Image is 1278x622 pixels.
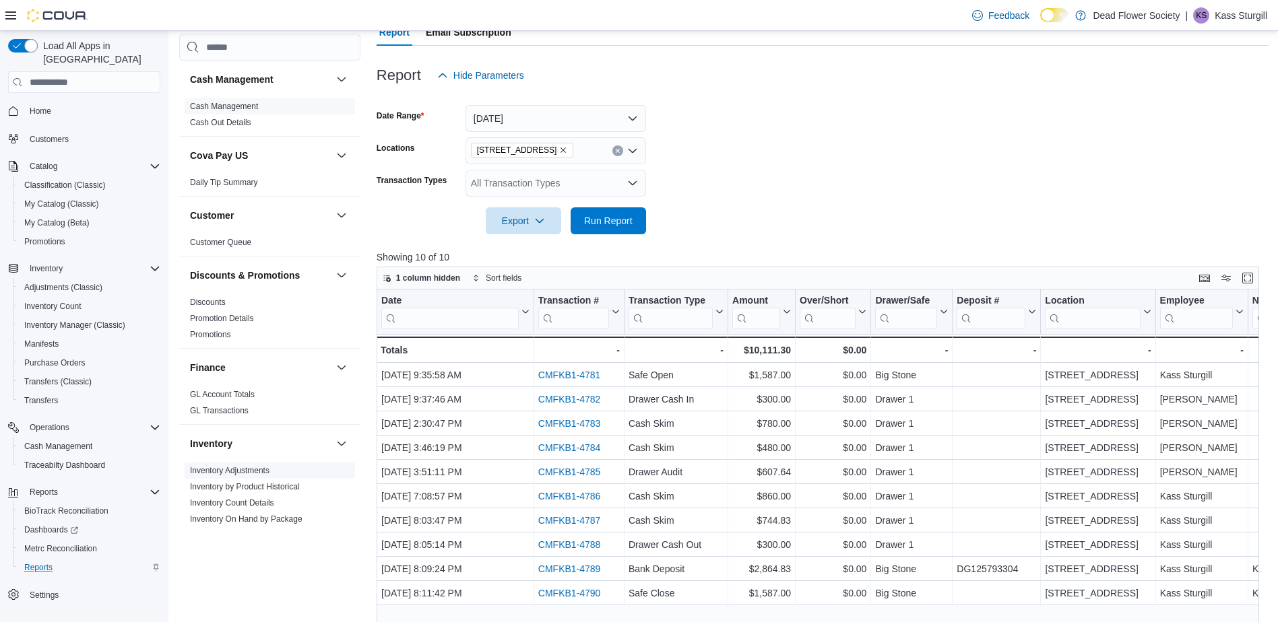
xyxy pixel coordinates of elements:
p: | [1186,7,1188,24]
button: Cash Management [190,73,331,86]
a: Metrc Reconciliation [19,541,102,557]
div: $0.00 [800,342,866,358]
button: Adjustments (Classic) [13,278,166,297]
button: Employee [1159,295,1243,329]
div: [DATE] 8:09:24 PM [381,561,530,577]
a: Dashboards [19,522,84,538]
div: [PERSON_NAME] [1159,415,1243,431]
div: Drawer/Safe [875,295,937,329]
span: Dashboards [19,522,160,538]
span: Cash Out Details [190,117,251,128]
div: $0.00 [800,488,866,504]
span: Export [494,207,553,234]
button: Classification (Classic) [13,176,166,195]
div: [STREET_ADDRESS] [1045,391,1151,407]
span: 315 Shawnee Ave E [471,143,574,158]
div: Cash Skim [629,488,724,504]
div: [DATE] 3:46:19 PM [381,440,530,456]
p: Showing 10 of 10 [377,250,1269,264]
button: Remove 315 Shawnee Ave E from selection in this group [559,146,567,154]
span: Inventory On Hand by Package [190,514,302,524]
h3: Discounts & Promotions [190,269,300,282]
div: Drawer 1 [875,440,948,456]
span: Run Report [584,214,633,228]
button: Discounts & Promotions [190,269,331,282]
label: Locations [377,143,415,153]
div: [DATE] 8:03:47 PM [381,512,530,528]
button: Transfers [13,391,166,410]
button: Home [3,101,166,120]
div: Cash Skim [629,440,724,456]
span: Customers [24,130,160,147]
button: Promotions [13,232,166,251]
button: Inventory Count [13,297,166,316]
a: Home [24,103,57,119]
a: Settings [24,587,64,603]
span: Feedback [988,9,1029,22]
div: $0.00 [800,464,866,480]
div: $0.00 [800,585,866,601]
button: Display options [1218,270,1234,286]
a: Inventory Adjustments [190,466,269,475]
button: Run Report [571,207,646,234]
div: Drawer 1 [875,512,948,528]
span: Manifests [19,336,160,352]
div: Safe Open [629,367,724,383]
button: Finance [190,361,331,374]
span: GL Account Totals [190,389,255,400]
span: Daily Tip Summary [190,177,258,188]
button: 1 column hidden [377,270,466,286]
span: Traceabilty Dashboard [19,457,160,473]
span: Classification (Classic) [24,180,106,191]
span: Settings [30,590,59,600]
div: Kass Sturgill [1193,7,1209,24]
button: Transaction # [538,295,620,329]
div: $300.00 [732,537,791,553]
a: CMFKB1-4784 [538,442,601,453]
div: Kass Sturgill [1159,512,1243,528]
div: Employee [1159,295,1232,329]
div: Deposit # [957,295,1025,308]
div: Drawer 1 [875,415,948,431]
div: $300.00 [732,391,791,407]
span: BioTrack Reconciliation [24,506,108,516]
div: Drawer 1 [875,391,948,407]
span: Customer Queue [190,237,251,248]
button: Inventory Manager (Classic) [13,316,166,335]
div: $0.00 [800,537,866,553]
span: My Catalog (Classic) [19,196,160,212]
div: Date [381,295,519,308]
button: Inventory [3,259,166,278]
span: Customers [30,134,69,145]
div: Drawer 1 [875,537,948,553]
button: Sort fields [467,270,527,286]
span: Manifests [24,339,59,349]
div: - [1159,342,1243,358]
button: Export [486,207,561,234]
span: KS [1196,7,1207,24]
div: Big Stone [875,367,948,383]
a: CMFKB1-4782 [538,394,601,405]
button: Traceabilty Dashboard [13,456,166,475]
span: Promotion Details [190,313,254,324]
span: Operations [24,419,160,436]
a: Inventory On Hand by Package [190,514,302,524]
div: Amount [732,295,780,329]
div: [STREET_ADDRESS] [1045,415,1151,431]
div: $744.83 [732,512,791,528]
button: Operations [3,418,166,437]
span: Home [30,106,51,116]
span: Inventory Count Details [190,497,274,508]
div: [STREET_ADDRESS] [1045,440,1151,456]
div: Employee [1159,295,1232,308]
div: [DATE] 9:37:46 AM [381,391,530,407]
button: BioTrack Reconciliation [13,502,166,520]
span: Reports [24,562,53,573]
button: Keyboard shortcuts [1196,270,1213,286]
a: BioTrack Reconciliation [19,503,114,519]
div: [DATE] 8:11:42 PM [381,585,530,601]
div: Kass Sturgill [1159,537,1243,553]
button: Amount [732,295,791,329]
button: Inventory [24,261,68,277]
a: Purchase Orders [19,355,91,371]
